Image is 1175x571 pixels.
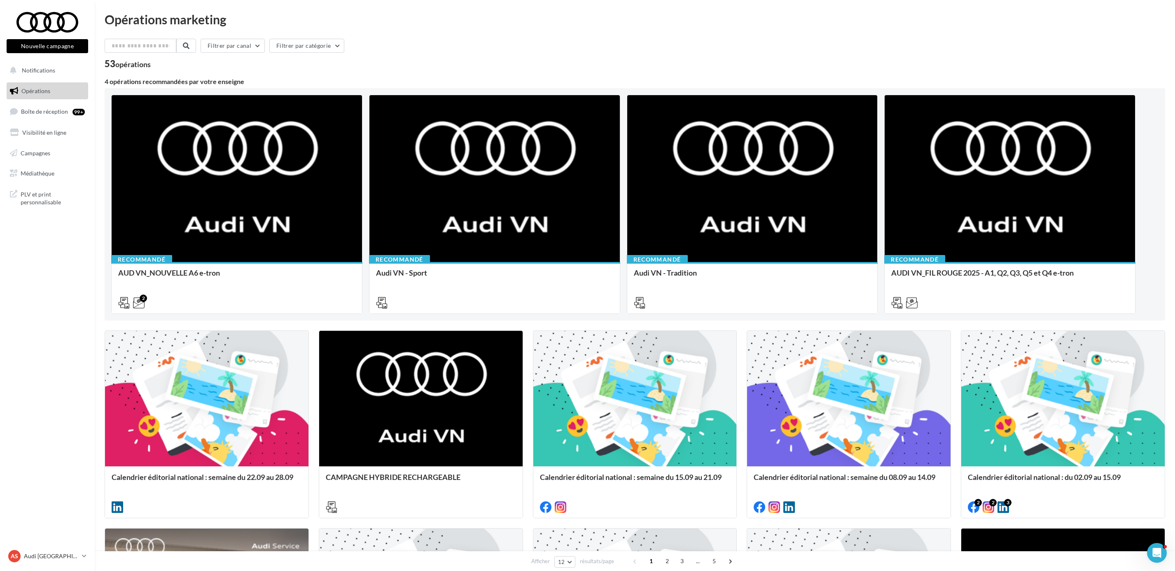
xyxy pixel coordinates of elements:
[708,555,721,568] span: 5
[634,269,871,285] div: Audi VN - Tradition
[112,473,302,489] div: Calendrier éditorial national : semaine du 22.09 au 28.09
[201,39,265,53] button: Filtrer par canal
[989,499,997,506] div: 2
[369,255,430,264] div: Recommandé
[884,255,945,264] div: Recommandé
[554,556,575,568] button: 12
[105,59,151,68] div: 53
[5,185,90,210] a: PLV et print personnalisable
[21,149,50,156] span: Campagnes
[5,62,86,79] button: Notifications
[627,255,688,264] div: Recommandé
[269,39,344,53] button: Filtrer par catégorie
[558,559,565,565] span: 12
[5,82,90,100] a: Opérations
[675,555,689,568] span: 3
[540,473,730,489] div: Calendrier éditorial national : semaine du 15.09 au 21.09
[21,87,50,94] span: Opérations
[1004,499,1011,506] div: 3
[754,473,944,489] div: Calendrier éditorial national : semaine du 08.09 au 14.09
[115,61,151,68] div: opérations
[22,129,66,136] span: Visibilité en ligne
[5,103,90,120] a: Boîte de réception99+
[21,108,68,115] span: Boîte de réception
[974,499,982,506] div: 2
[72,109,85,115] div: 99+
[376,269,613,285] div: Audi VN - Sport
[11,552,18,560] span: AS
[1147,543,1167,563] iframe: Intercom live chat
[24,552,79,560] p: Audi [GEOGRAPHIC_DATA]
[21,189,85,206] span: PLV et print personnalisable
[580,557,614,565] span: résultats/page
[21,170,54,177] span: Médiathèque
[118,269,355,285] div: AUD VN_NOUVELLE A6 e-tron
[7,39,88,53] button: Nouvelle campagne
[5,124,90,141] a: Visibilité en ligne
[891,269,1128,285] div: AUDI VN_FIL ROUGE 2025 - A1, Q2, Q3, Q5 et Q4 e-tron
[105,78,1165,85] div: 4 opérations recommandées par votre enseigne
[5,165,90,182] a: Médiathèque
[5,145,90,162] a: Campagnes
[111,255,172,264] div: Recommandé
[661,555,674,568] span: 2
[326,473,516,489] div: CAMPAGNE HYBRIDE RECHARGEABLE
[105,13,1165,26] div: Opérations marketing
[645,555,658,568] span: 1
[968,473,1158,489] div: Calendrier éditorial national : du 02.09 au 15.09
[140,295,147,302] div: 2
[22,67,55,74] span: Notifications
[531,557,550,565] span: Afficher
[691,555,705,568] span: ...
[7,548,88,564] a: AS Audi [GEOGRAPHIC_DATA]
